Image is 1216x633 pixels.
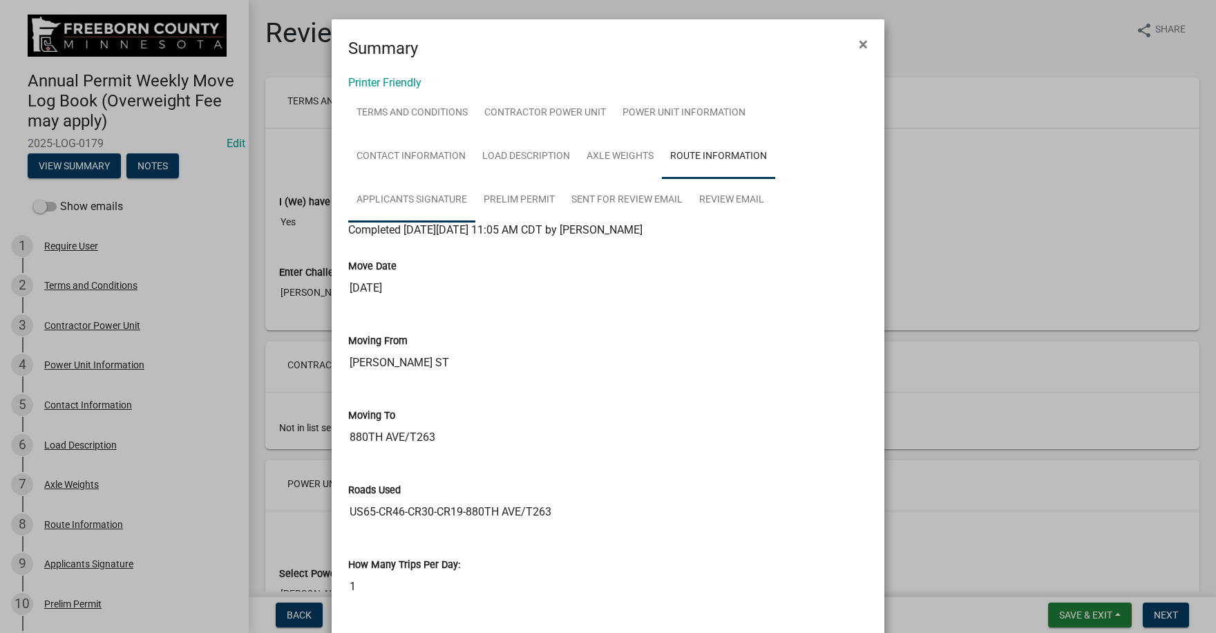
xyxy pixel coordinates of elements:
[475,178,563,223] a: Prelim Permit
[614,91,754,135] a: Power Unit Information
[348,486,401,495] label: Roads Used
[348,223,643,236] span: Completed [DATE][DATE] 11:05 AM CDT by [PERSON_NAME]
[474,135,578,179] a: Load Description
[859,35,868,54] span: ×
[348,178,475,223] a: Applicants Signature
[348,411,395,421] label: Moving To
[691,178,772,223] a: Review Email
[476,91,614,135] a: Contractor Power Unit
[578,135,662,179] a: Axle Weights
[348,36,418,61] h4: Summary
[348,337,408,346] label: Moving From
[563,178,691,223] a: Sent for Review Email
[348,262,397,272] label: Move Date
[348,91,476,135] a: Terms and Conditions
[348,560,460,570] label: How Many Trips Per Day:
[662,135,775,179] a: Route Information
[848,25,879,64] button: Close
[348,135,474,179] a: Contact Information
[348,76,421,89] a: Printer Friendly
